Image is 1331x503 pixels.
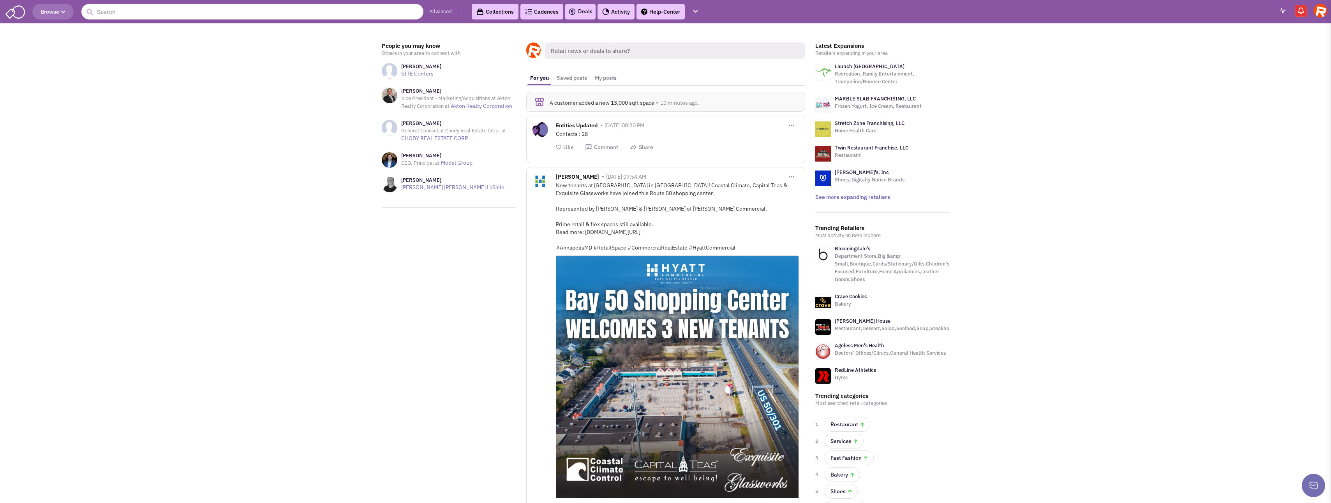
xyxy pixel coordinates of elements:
[815,171,831,186] img: logo
[525,9,532,14] img: Cadences_logo.png
[401,120,516,127] h3: [PERSON_NAME]
[815,392,950,399] h3: Trending categories
[556,144,574,151] button: Like
[815,42,950,49] h3: Latest Expansions
[606,173,646,180] span: [DATE] 09:54 AM
[825,417,870,432] a: Restaurant
[835,144,908,151] a: Twin Restaurant Franchise, LLC
[815,232,950,239] p: Most activity on Retailsphere
[556,130,799,138] div: Contacts : 28
[825,450,874,465] a: Fast Fashion
[815,295,831,310] img: www.cravecookies.com
[401,127,506,134] span: General Counsel at Chody Real Estate Corp. at
[815,225,950,232] h3: Trending Retailers
[563,144,574,151] span: Like
[32,4,74,19] button: Browse
[556,122,598,131] span: Entities Updated
[401,160,440,166] span: CEO, Principal at
[835,374,876,382] p: Gyms
[553,71,591,85] a: Saved posts
[5,4,25,19] img: SmartAdmin
[835,169,889,176] a: [PERSON_NAME]'s, Inc
[401,177,504,184] h3: [PERSON_NAME]
[401,135,468,142] a: CHODY REAL ESTATE CORP
[835,95,916,102] a: MARBLE SLAB FRANCHISING, LLC
[556,173,599,182] span: [PERSON_NAME]
[815,49,950,57] p: Retailers expanding in your area
[568,7,576,16] img: icon-deals.svg
[401,152,472,159] h3: [PERSON_NAME]
[526,71,553,85] a: For you
[835,127,904,135] p: Home Health Care
[835,176,904,184] p: Shoes, Digitally Native Brands
[605,122,644,129] span: [DATE] 08:30 PM
[825,484,858,499] a: Shoes
[476,8,484,16] img: icon-collection-lavender-black.svg
[835,325,957,332] p: Restaurant,Dessert,Salad,Seafood,Soup,Steakhouse
[815,65,831,80] img: logo
[401,88,516,95] h3: [PERSON_NAME]
[835,102,922,110] p: Frozen Yogurt, Ice Cream, Restaurant
[835,293,867,300] a: Crave Cookies
[401,184,504,191] a: [PERSON_NAME] [PERSON_NAME] LaSalle
[835,245,870,252] a: Bloomingdale's
[815,193,890,200] a: See more expanding retailers
[815,97,831,113] img: logo
[1313,4,1327,18] img: Jennifer Rooney
[815,399,950,407] p: Most searched retail categories
[429,8,452,16] a: Advanced
[660,99,699,106] span: 10 minutes ago.
[835,318,890,324] a: [PERSON_NAME] House
[636,4,685,19] a: Help-Center
[545,42,805,59] span: Retail news or deals to share?
[835,367,876,373] a: RedLine Athletics
[602,8,609,15] img: Activity.png
[835,151,908,159] p: Restaurant
[550,99,796,106] div: A customer added a new 13,000 sqft space
[591,71,621,85] a: My posts
[41,8,65,15] span: Browse
[401,63,441,70] h3: [PERSON_NAME]
[585,144,618,151] button: Comment
[825,434,864,448] a: Services
[382,120,397,135] img: NoImageAvailable1.jpg
[568,7,592,16] a: Deals
[835,342,884,349] a: Ageless Men's Health
[835,252,950,283] p: Department Store,Big &amp; Small,Boutique,Cards/Stationary/Gifts,Children's Focused,Furniture,Hom...
[451,102,512,109] a: Akton Realty Corporation
[815,121,831,137] img: logo
[401,70,434,77] a: SITE Centers
[835,120,904,127] a: Stretch Zone Franchising, LLC
[401,95,510,109] span: Vice President - Marketing/Acquisitions at Akton Realty Corporation at
[835,300,867,308] p: Bakery
[835,349,946,357] p: Doctors’ Offices/Clinics,General Health Services
[81,4,423,19] input: Search
[382,49,516,57] p: Others in your area to connect with
[441,159,472,166] a: Model Group
[815,454,820,462] span: 3
[382,42,516,49] h3: People you may know
[815,146,831,162] img: logo
[382,63,397,79] img: NoImageAvailable1.jpg
[472,4,518,19] a: Collections
[556,181,799,251] div: New tenants at [GEOGRAPHIC_DATA] in [GEOGRAPHIC_DATA]! Coastal Climate, Capital Teas & Exquisite ...
[815,487,820,495] span: 5
[520,4,563,19] a: Cadences
[641,9,647,15] img: help.png
[835,63,904,70] a: Launch [GEOGRAPHIC_DATA]
[835,70,950,86] p: Recreation, Family Entertainment, Trampoline/Bounce Center
[825,467,860,482] a: Bakery
[815,437,820,445] span: 2
[815,420,820,428] span: 1
[815,471,820,478] span: 4
[630,144,653,151] button: Share
[598,4,635,19] a: Activity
